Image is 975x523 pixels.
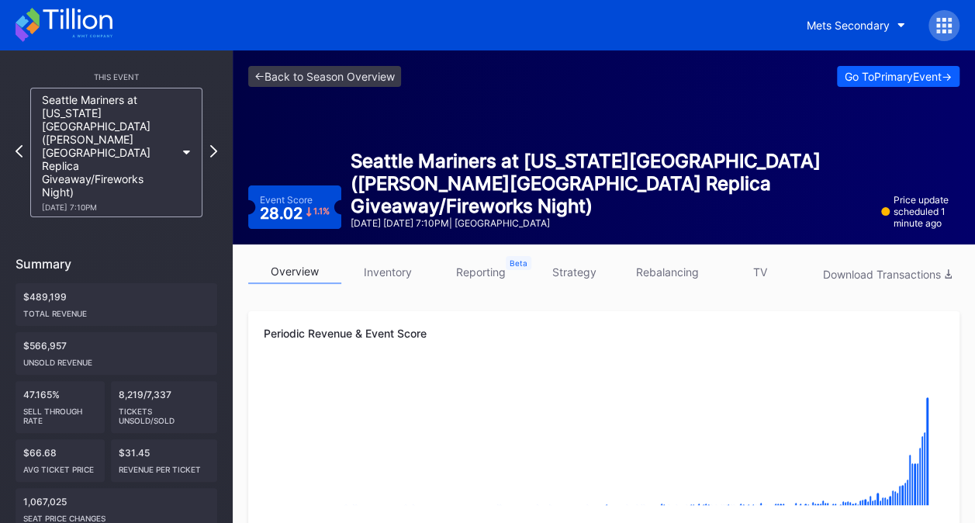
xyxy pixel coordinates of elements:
[23,400,97,425] div: Sell Through Rate
[16,332,217,375] div: $566,957
[119,459,210,474] div: Revenue per ticket
[823,268,952,281] div: Download Transactions
[111,439,218,482] div: $31.45
[807,19,890,32] div: Mets Secondary
[23,303,209,318] div: Total Revenue
[260,206,330,221] div: 28.02
[42,203,175,212] div: [DATE] 7:10PM
[264,327,944,340] div: Periodic Revenue & Event Score
[714,260,807,284] a: TV
[845,70,952,83] div: Go To Primary Event ->
[248,260,341,284] a: overview
[795,11,917,40] button: Mets Secondary
[264,367,943,522] svg: Chart title
[16,439,105,482] div: $66.68
[119,400,210,425] div: Tickets Unsold/Sold
[815,264,959,285] button: Download Transactions
[527,260,621,284] a: strategy
[16,381,105,433] div: 47.165%
[23,507,209,523] div: seat price changes
[260,194,313,206] div: Event Score
[434,260,527,284] a: reporting
[23,352,209,367] div: Unsold Revenue
[837,66,959,87] button: Go ToPrimaryEvent->
[351,217,872,229] div: [DATE] [DATE] 7:10PM | [GEOGRAPHIC_DATA]
[313,207,330,216] div: 1.1 %
[16,283,217,326] div: $489,199
[621,260,714,284] a: rebalancing
[16,256,217,272] div: Summary
[16,72,217,81] div: This Event
[341,260,434,284] a: inventory
[351,150,872,217] div: Seattle Mariners at [US_STATE][GEOGRAPHIC_DATA] ([PERSON_NAME][GEOGRAPHIC_DATA] Replica Giveaway/...
[23,459,97,474] div: Avg ticket price
[42,93,175,212] div: Seattle Mariners at [US_STATE][GEOGRAPHIC_DATA] ([PERSON_NAME][GEOGRAPHIC_DATA] Replica Giveaway/...
[111,381,218,433] div: 8,219/7,337
[248,66,401,87] a: <-Back to Season Overview
[881,194,959,229] div: Price update scheduled 1 minute ago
